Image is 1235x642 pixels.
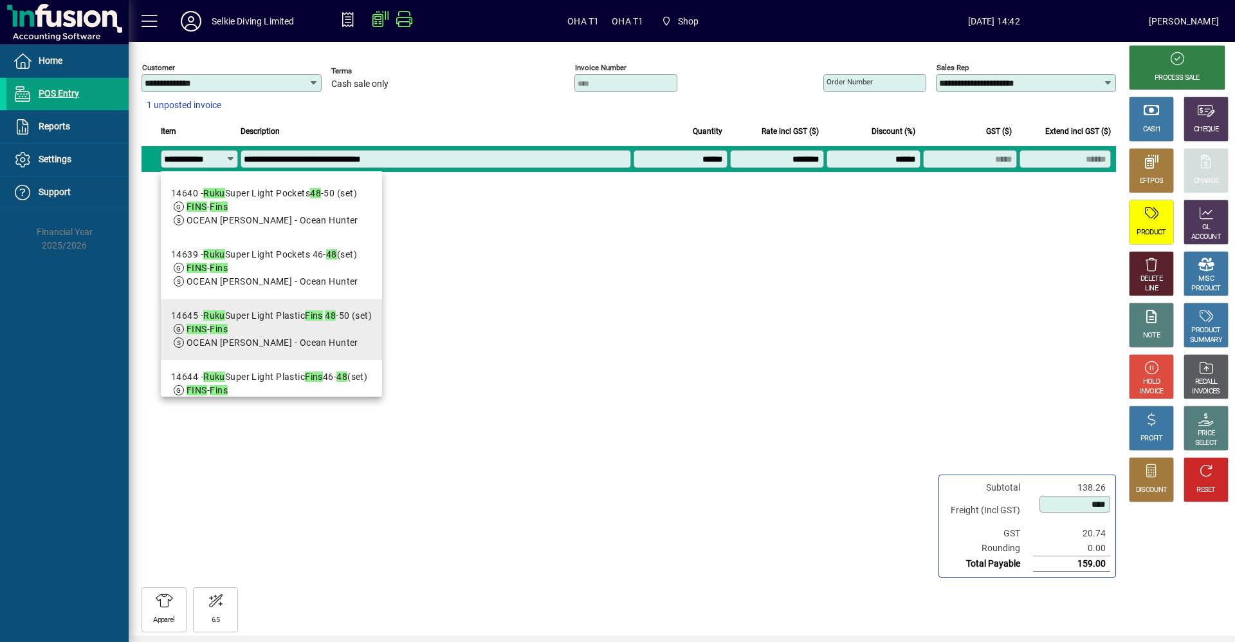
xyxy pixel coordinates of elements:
em: Fins [210,324,228,334]
em: 48 [310,188,321,198]
td: Subtotal [944,480,1033,495]
mat-option: 14645 - Ruku Super Light Plastic Fins 48-50 (set) [161,299,382,360]
a: Reports [6,111,129,143]
div: 6.5 [212,616,220,625]
div: 14639 - Super Light Pockets 46- (set) [171,248,358,261]
span: POS Entry [39,88,79,99]
em: Ruku [203,372,225,382]
span: OCEAN [PERSON_NAME] - Ocean Hunter [187,215,358,225]
span: Shop [678,11,699,32]
em: Fins [210,202,228,212]
div: 14645 - Super Light Plastic -50 (set) [171,309,372,323]
em: FINS [187,385,207,395]
td: 159.00 [1033,556,1110,572]
span: Shop [656,10,704,33]
div: RESET [1196,486,1216,495]
span: Quantity [693,124,722,138]
span: - [187,202,228,212]
div: PROCESS SALE [1155,73,1200,83]
em: Fins [305,372,323,382]
button: 1 unposted invoice [142,94,226,117]
em: FINS [187,324,207,334]
span: Description [241,124,280,138]
span: Cash sale only [331,79,389,90]
span: Rate incl GST ($) [762,124,819,138]
div: 14640 - Super Light Pockets -50 (set) [171,187,358,200]
em: Fins [210,263,228,273]
div: CASH [1143,125,1160,135]
span: GST ($) [986,124,1012,138]
td: 138.26 [1033,480,1110,495]
div: PRODUCT [1137,228,1166,238]
span: - [187,385,228,395]
em: Fins [305,310,323,321]
span: Item [161,124,176,138]
span: Extend incl GST ($) [1045,124,1111,138]
span: OCEAN [PERSON_NAME] - Ocean Hunter [187,337,358,348]
div: ACCOUNT [1191,232,1221,242]
em: FINS [187,263,207,273]
a: Home [6,45,129,77]
div: INVOICE [1139,387,1163,397]
td: Freight (Incl GST) [944,495,1033,526]
mat-option: 14640 - Ruku Super Light Pockets 48-50 (set) [161,176,382,238]
td: Rounding [944,541,1033,556]
span: - [187,324,228,334]
em: 48 [336,372,347,382]
a: Settings [6,144,129,176]
mat-label: Customer [142,63,175,72]
span: - [187,263,228,273]
mat-option: 14644 - Ruku Super Light Plastic Fins 46-48 (set) [161,360,382,421]
div: CHARGE [1194,176,1219,186]
em: Ruku [203,188,225,198]
em: Ruku [203,249,225,260]
mat-option: 14639 - Ruku Super Light Pockets 46-48 (set) [161,238,382,299]
span: 1 unposted invoice [147,99,221,112]
div: MISC [1198,274,1214,284]
span: Settings [39,154,71,164]
em: Fins [210,385,228,395]
span: Support [39,187,71,197]
span: Discount (%) [872,124,915,138]
div: [PERSON_NAME] [1149,11,1219,32]
td: 20.74 [1033,526,1110,541]
em: 48 [326,249,337,260]
div: PROFIT [1140,434,1162,444]
div: PRODUCT [1191,284,1220,294]
mat-label: Sales rep [937,63,969,72]
button: Profile [170,10,212,33]
td: 0.00 [1033,541,1110,556]
div: SELECT [1195,439,1218,448]
div: DISCOUNT [1136,486,1167,495]
span: Terms [331,67,408,75]
div: NOTE [1143,331,1160,341]
div: PRICE [1198,429,1215,439]
span: OHA T1 [612,11,643,32]
em: 48 [325,310,336,321]
span: OHA T1 [567,11,599,32]
mat-label: Invoice number [575,63,627,72]
span: [DATE] 14:42 [839,11,1149,32]
div: EFTPOS [1140,176,1164,186]
td: GST [944,526,1033,541]
div: Apparel [153,616,174,625]
div: DELETE [1140,274,1162,284]
span: OCEAN [PERSON_NAME] - Ocean Hunter [187,276,358,287]
em: Ruku [203,310,225,321]
mat-label: Order number [827,77,873,86]
a: Support [6,176,129,209]
td: Total Payable [944,556,1033,572]
div: SUMMARY [1190,335,1222,345]
span: Reports [39,121,70,131]
div: INVOICES [1192,387,1220,397]
div: PRODUCT [1191,326,1220,335]
div: 14644 - Super Light Plastic 46- (set) [171,370,367,384]
span: Home [39,55,62,66]
div: Selkie Diving Limited [212,11,295,32]
div: RECALL [1195,377,1218,387]
em: FINS [187,202,207,212]
div: LINE [1145,284,1158,294]
div: GL [1202,223,1211,232]
div: CHEQUE [1194,125,1218,135]
div: HOLD [1143,377,1160,387]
